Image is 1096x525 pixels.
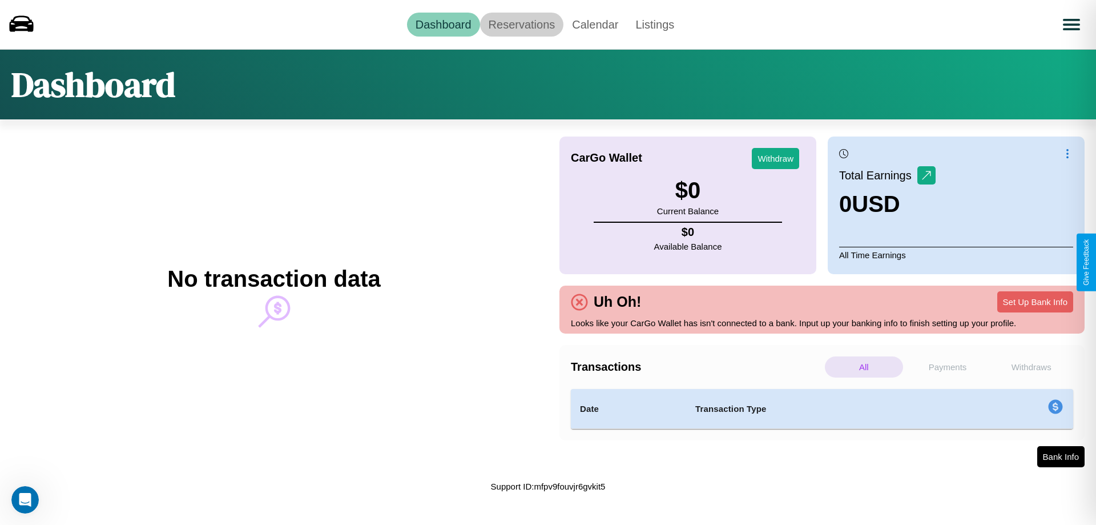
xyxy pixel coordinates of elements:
h3: $ 0 [657,178,719,203]
h4: Transaction Type [695,402,954,416]
button: Withdraw [752,148,799,169]
div: Give Feedback [1082,239,1090,286]
h4: Date [580,402,677,416]
h4: $ 0 [654,226,722,239]
h2: No transaction data [167,266,380,292]
a: Reservations [480,13,564,37]
p: Support ID: mfpv9fouvjr6gvkit5 [491,479,606,494]
h4: CarGo Wallet [571,151,642,165]
h4: Transactions [571,360,822,374]
button: Open menu [1055,9,1087,41]
a: Dashboard [407,13,480,37]
iframe: Intercom live chat [11,486,39,514]
p: Available Balance [654,239,722,254]
p: Payments [909,356,987,378]
p: Withdraws [992,356,1070,378]
table: simple table [571,389,1073,429]
p: Total Earnings [839,165,917,186]
h1: Dashboard [11,61,175,108]
p: All Time Earnings [839,247,1073,263]
p: Looks like your CarGo Wallet has isn't connected to a bank. Input up your banking info to finish ... [571,315,1073,331]
a: Calendar [563,13,627,37]
button: Bank Info [1037,446,1085,467]
p: Current Balance [657,203,719,219]
h3: 0 USD [839,191,936,217]
a: Listings [627,13,683,37]
p: All [825,356,903,378]
button: Set Up Bank Info [997,291,1073,312]
h4: Uh Oh! [588,294,647,310]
